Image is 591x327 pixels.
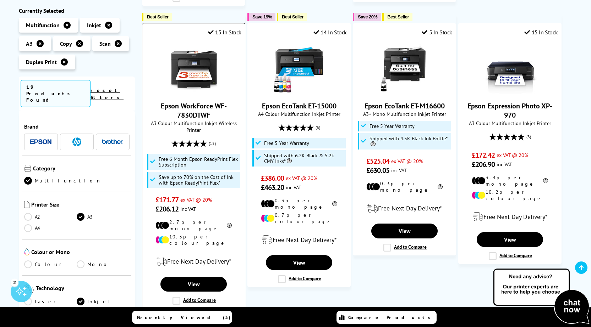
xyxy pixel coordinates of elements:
span: (6) [316,121,320,134]
a: Epson EcoTank ET-M16600 [378,89,431,96]
li: 0.3p per mono page [366,180,443,193]
div: modal_delivery [462,207,558,227]
img: Epson WorkForce WF-7830DTWF [167,41,220,94]
span: Printer Size [31,201,130,209]
div: 5 In Stock [422,29,452,36]
a: A4 [24,224,77,232]
li: 10.3p per colour page [155,233,232,246]
a: Recently Viewed (3) [132,311,232,324]
div: modal_delivery [146,252,241,271]
a: Epson EcoTank ET-15000 [262,101,336,111]
span: ex VAT @ 20% [286,175,317,181]
img: Epson [30,139,51,145]
span: Scan [99,40,111,47]
span: Save 20% [358,14,377,19]
span: Inkjet [87,22,101,29]
span: inc VAT [497,161,512,168]
span: (8) [526,130,531,143]
div: 15 In Stock [524,29,558,36]
a: Epson Expression Photo XP-970 [483,89,537,96]
span: Colour or Mono [31,248,130,257]
span: Best Seller [282,14,303,19]
a: Epson WorkForce WF-7830DTWF [161,101,227,120]
span: ex VAT @ 20% [391,158,423,164]
span: ex VAT @ 20% [180,196,212,203]
label: Add to Compare [173,297,216,305]
a: View [477,232,543,247]
a: Epson [30,137,51,146]
span: 19 Products Found [21,80,91,107]
span: Save up to 70% on the Cost of Ink with Epson ReadyPrint Flex* [159,174,239,186]
a: Epson Expression Photo XP-970 [467,101,552,120]
span: Free 6 Month Epson ReadyPrint Flex Subscription [159,156,239,168]
button: Save 20% [353,13,381,21]
a: A2 [24,213,77,221]
span: inc VAT [286,184,301,191]
div: Currently Selected [19,7,135,14]
a: Epson WorkForce WF-7830DTWF [167,89,220,96]
img: HP [72,137,81,146]
span: Technology [36,284,130,294]
span: ex VAT @ 20% [497,152,528,158]
span: £525.04 [366,157,389,166]
a: Colour [24,260,77,268]
a: Epson EcoTank ET-15000 [273,89,326,96]
span: Duplex Print [26,58,57,66]
span: Free 5 Year Warranty [264,140,309,146]
li: 2.7p per mono page [155,219,232,232]
a: HP [66,137,87,146]
button: Best Seller [382,13,412,21]
span: inc VAT [180,205,196,212]
img: Epson EcoTank ET-15000 [273,41,326,94]
img: Epson Expression Photo XP-970 [483,41,537,94]
span: Category [33,165,130,173]
span: £171.77 [155,195,179,204]
a: View [266,255,332,270]
img: Open Live Chat window [492,267,591,326]
span: Compare Products [348,314,434,321]
span: £206.90 [472,160,495,169]
span: Shipped with 6.2K Black & 5.2k CMY Inks* [264,153,344,164]
img: Colour or Mono [24,248,29,255]
div: modal_delivery [251,230,347,250]
img: Brother [102,139,123,144]
img: Epson EcoTank ET-M16600 [378,41,431,94]
div: 2 [11,278,18,286]
span: £206.12 [155,204,179,214]
li: 10.2p per colour page [472,189,548,202]
li: 0.7p per colour page [261,212,337,225]
label: Add to Compare [278,275,321,283]
span: inc VAT [391,167,407,174]
span: Free 5 Year Warranty [370,123,415,129]
span: A4 Colour Multifunction Inkjet Printer [251,111,347,117]
div: modal_delivery [357,198,452,218]
span: (15) [209,137,216,150]
a: A3 [77,213,130,221]
a: Epson EcoTank ET-M16600 [365,101,445,111]
span: Best Seller [387,14,409,19]
span: £386.00 [261,174,284,183]
button: Best Seller [277,13,307,21]
a: reset filters [91,87,124,101]
span: A3 Colour Multifunction Inkjet Printer [462,120,558,126]
span: A3 Colour Multifunction Inkjet Wireless Printer [146,120,241,133]
span: Brand [24,123,130,130]
span: £630.05 [366,166,389,175]
label: Add to Compare [489,252,532,260]
a: View [160,277,226,292]
span: Shipped with 4.5K Black Ink Bottle* [370,136,450,147]
span: Recently Viewed (3) [137,314,231,321]
span: Multifunction [26,22,60,29]
a: Multifunction [24,177,102,185]
button: Best Seller [142,13,172,21]
a: Inkjet [77,298,130,305]
a: View [371,224,437,238]
a: Brother [102,137,123,146]
span: A3+ Mono Multifunction Inkjet Printer [357,111,452,117]
span: Copy [60,40,72,47]
img: Printer Size [24,201,29,208]
div: 14 In Stock [313,29,347,36]
button: Save 19% [247,13,275,21]
a: Compare Products [336,311,437,324]
div: 15 In Stock [208,29,241,36]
